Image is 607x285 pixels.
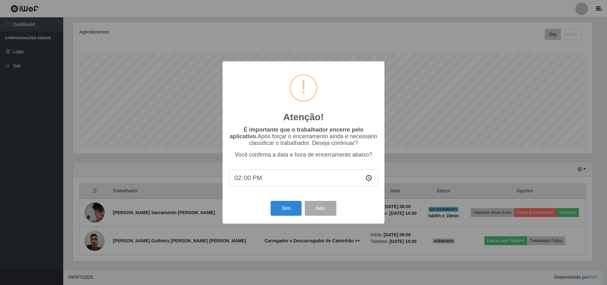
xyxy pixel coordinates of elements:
h2: Atenção! [283,111,324,123]
p: Você confirma a data e hora de encerramento abaixo? [229,152,378,158]
b: É importante que o trabalhador encerre pelo aplicativo. [230,127,363,139]
button: Não [305,201,336,216]
button: Sim [271,201,301,216]
p: Após forçar o encerramento ainda é necessário classificar o trabalhador. Deseja continuar? [229,127,378,146]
